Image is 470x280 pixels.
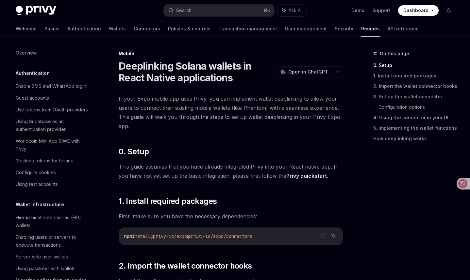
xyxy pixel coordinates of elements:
a: Enable SMS and WhatsApp login [10,80,94,92]
span: @privy-io/expo/connectors [187,233,252,239]
div: Search... [176,7,194,14]
span: 0. Setup [119,146,149,157]
button: Ask AI [329,232,338,240]
a: Basics [44,21,59,37]
a: Using test accounts [10,178,94,190]
a: 3. Set up the wallet connector [373,91,460,102]
button: Open in ChatGPT [276,66,332,77]
button: Search...⌘K [164,5,275,16]
span: On this page [380,50,409,58]
a: Security [335,21,353,37]
a: Guest accounts [10,92,94,104]
div: Using passkeys with wallets [16,265,76,272]
span: 1. Install required packages [119,196,217,206]
h5: Wallet infrastructure [16,201,64,208]
h5: Authentication [16,69,50,77]
button: Copy the contents from the code block [319,232,327,240]
a: Support [372,7,390,14]
span: Open in ChatGPT [288,69,328,75]
div: Guest accounts [16,94,49,102]
a: User management [285,21,327,37]
span: @privy-io/expo [150,233,187,239]
a: Configure cookies [10,167,94,178]
span: Dashboard [403,7,428,14]
a: Hierarchical deterministic (HD) wallets [10,212,94,231]
a: Transaction management [218,21,277,37]
a: Welcome [16,21,37,37]
a: Dashboard [398,5,439,16]
a: Enabling users or servers to execute transactions [10,231,94,251]
a: 0. Setup [373,60,460,71]
div: Using Supabase as an authentication provider [16,118,90,133]
a: Connectors [134,21,160,37]
button: Toggle dark mode [444,5,454,16]
span: ⌘ K [263,8,270,13]
span: npm [124,233,132,239]
a: 5. Implementing the wallet functions [373,123,460,133]
a: Privy quickstart [286,173,327,179]
div: Mobile [119,50,343,57]
a: Mocking tokens for testing [10,155,94,167]
div: Server-side user wallets [16,253,68,261]
a: Wallets [109,21,126,37]
span: This guide assumes that you have already integrated Privy into your React native app. If you have... [119,162,343,180]
a: Using Supabase as an authentication provider [10,116,94,135]
a: 1. Install required packages [373,71,460,81]
span: If your Expo mobile app uses Privy, you can implement wallet deeplinking to allow your users to c... [119,94,343,131]
div: Enabling users or servers to execute transactions [16,233,90,249]
div: Worldcoin Mini App SIWE with Privy [16,137,90,153]
a: Worldcoin Mini App SIWE with Privy [10,135,94,155]
a: Policies & controls [168,21,210,37]
a: Overview [10,47,94,59]
a: Server-side user wallets [10,251,94,263]
a: How deeplinking works [373,133,460,144]
img: dark logo [16,6,56,15]
a: 2. Import the wallet connector hooks [373,81,460,91]
span: install [132,233,150,239]
a: API reference [388,21,419,37]
div: Use tokens from OAuth providers [16,106,88,114]
a: Use tokens from OAuth providers [10,104,94,116]
a: Using passkeys with wallets [10,263,94,274]
a: Configuration options [378,102,460,112]
a: Demo [351,7,364,14]
h1: Deeplinking Solana wallets in React Native applications [119,60,274,84]
div: Hierarchical deterministic (HD) wallets [16,214,90,229]
div: Using test accounts [16,180,58,188]
a: 4. Using the connector in your UI [373,112,460,123]
span: Ask AI [289,7,302,14]
div: Overview [16,49,37,57]
span: 2. Import the wallet connector hooks [119,261,252,271]
a: Authentication [67,21,101,37]
div: Configure cookies [16,169,56,176]
a: Recipes [361,21,380,37]
div: Enable SMS and WhatsApp login [16,82,86,90]
button: Ask AI [277,5,306,16]
div: Mocking tokens for testing [16,157,74,165]
span: First, make sure you have the necessary dependencies: [119,212,343,221]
